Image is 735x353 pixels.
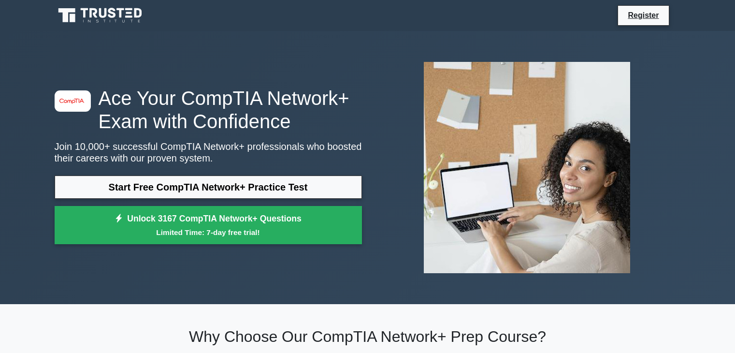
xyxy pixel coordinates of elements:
small: Limited Time: 7-day free trial! [67,227,350,238]
p: Join 10,000+ successful CompTIA Network+ professionals who boosted their careers with our proven ... [55,141,362,164]
a: Start Free CompTIA Network+ Practice Test [55,176,362,199]
h2: Why Choose Our CompTIA Network+ Prep Course? [55,327,681,346]
a: Register [622,9,664,21]
a: Unlock 3167 CompTIA Network+ QuestionsLimited Time: 7-day free trial! [55,206,362,245]
h1: Ace Your CompTIA Network+ Exam with Confidence [55,87,362,133]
